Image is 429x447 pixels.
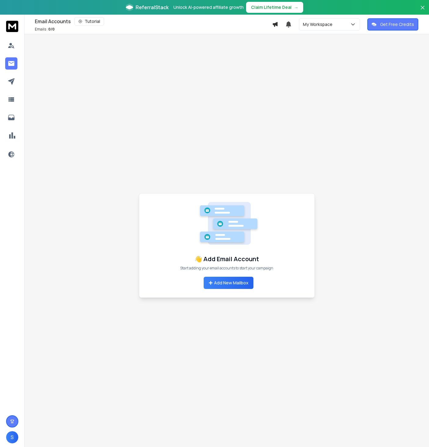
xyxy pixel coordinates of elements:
[6,431,18,443] button: S
[136,4,169,11] span: ReferralStack
[303,21,335,27] p: My Workspace
[35,27,55,32] p: Emails :
[75,17,104,26] button: Tutorial
[380,21,414,27] p: Get Free Credits
[246,2,303,13] button: Claim Lifetime Deal→
[173,4,244,10] p: Unlock AI-powered affiliate growth
[367,18,418,31] button: Get Free Credits
[180,266,273,271] p: Start adding your email accounts to start your campaign
[35,17,272,26] div: Email Accounts
[204,277,253,289] button: Add New Mailbox
[294,4,298,10] span: →
[419,4,427,18] button: Close banner
[195,255,259,263] h1: 👋 Add Email Account
[48,27,55,32] span: 0 / 0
